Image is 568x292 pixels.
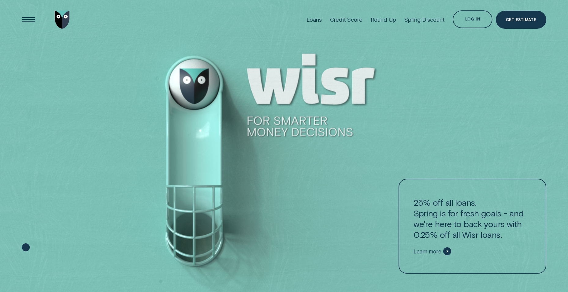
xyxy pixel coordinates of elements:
[20,11,37,28] button: Open Menu
[414,248,441,255] span: Learn more
[404,16,444,23] div: Spring Discount
[306,16,322,23] div: Loans
[414,197,531,240] p: 25% off all loans. Spring is for fresh goals - and we're here to back yours with 0.25% off all Wi...
[55,11,70,28] img: Wisr
[496,11,546,28] a: Get Estimate
[371,16,396,23] div: Round Up
[453,10,492,28] button: Log in
[399,179,546,274] a: 25% off all loans.Spring is for fresh goals - and we're here to back yours with 0.25% off all Wis...
[330,16,362,23] div: Credit Score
